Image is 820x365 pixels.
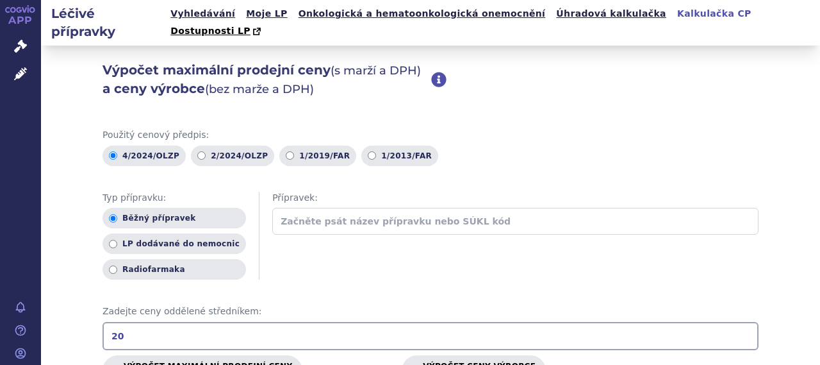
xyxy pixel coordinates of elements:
[102,259,246,280] label: Radiofarmaka
[41,4,167,40] h2: Léčivé přípravky
[197,151,206,160] input: 2/2024/OLZP
[368,151,376,160] input: 1/2013/FAR
[102,305,758,318] span: Zadejte ceny oddělené středníkem:
[272,192,758,205] span: Přípravek:
[109,214,117,223] input: Běžný přípravek
[242,5,291,22] a: Moje LP
[361,146,438,166] label: 1/2013/FAR
[102,61,431,98] h2: Výpočet maximální prodejní ceny a ceny výrobce
[102,192,246,205] span: Typ přípravku:
[170,26,250,36] span: Dostupnosti LP
[272,208,758,235] input: Začněte psát název přípravku nebo SÚKL kód
[102,322,758,350] input: Zadejte ceny oddělené středníkem
[102,208,246,228] label: Běžný přípravek
[109,240,117,248] input: LP dodávané do nemocnic
[167,5,239,22] a: Vyhledávání
[295,5,550,22] a: Onkologická a hematoonkologická onemocnění
[102,233,246,254] label: LP dodávané do nemocnic
[331,64,421,78] span: (s marží a DPH)
[109,266,117,274] input: Radiofarmaka
[673,5,755,22] a: Kalkulačka CP
[109,151,117,160] input: 4/2024/OLZP
[102,129,758,142] span: Použitý cenový předpis:
[167,22,267,40] a: Dostupnosti LP
[191,146,274,166] label: 2/2024/OLZP
[279,146,356,166] label: 1/2019/FAR
[102,146,186,166] label: 4/2024/OLZP
[286,151,294,160] input: 1/2019/FAR
[552,5,670,22] a: Úhradová kalkulačka
[205,82,314,96] span: (bez marže a DPH)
